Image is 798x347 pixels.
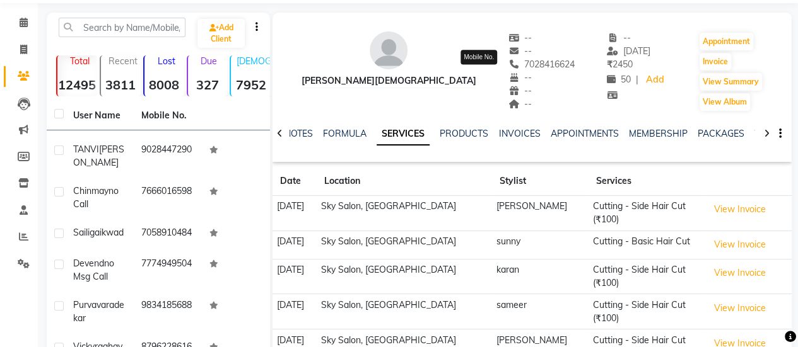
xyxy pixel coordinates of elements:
[708,235,772,254] button: View Invoice
[508,85,532,96] span: --
[317,294,492,329] td: Sky Salon, [GEOGRAPHIC_DATA]
[188,77,228,93] strong: 327
[57,77,97,93] strong: 12495
[59,18,185,37] input: Search by Name/Mobile/Email/Code
[73,144,124,168] span: [PERSON_NAME]
[498,128,540,139] a: INVOICES
[589,259,705,294] td: Cutting - Side Hair Cut (₹100)
[589,167,705,196] th: Services
[492,294,589,329] td: sameer
[492,259,589,294] td: karan
[273,230,317,259] td: [DATE]
[73,299,124,324] span: varadekar
[73,185,109,196] span: chinmay
[700,53,731,71] button: Invoice
[589,294,705,329] td: Cutting - Side Hair Cut (₹100)
[134,219,202,249] td: 7058910484
[285,128,313,139] a: NOTES
[370,31,408,69] img: avatar
[231,77,271,93] strong: 7952
[134,101,202,130] th: Mobile No.
[700,73,762,91] button: View Summary
[589,196,705,231] td: Cutting - Side Hair Cut (₹100)
[134,291,202,333] td: 9834185688
[607,32,631,43] span: --
[73,144,99,155] span: TANVI
[708,299,772,318] button: View Invoice
[134,177,202,219] td: 7666016598
[492,196,589,231] td: [PERSON_NAME]
[62,55,97,67] p: Total
[508,45,532,57] span: --
[589,230,705,259] td: Cutting - Basic Hair Cut
[508,59,575,70] span: 7028416624
[317,259,492,294] td: Sky Salon, [GEOGRAPHIC_DATA]
[607,59,633,70] span: 2450
[73,299,97,310] span: purva
[377,123,430,145] a: SERVICES
[628,128,687,139] a: MEMBERSHIP
[440,128,488,139] a: PRODUCTS
[236,55,271,67] p: [DEMOGRAPHIC_DATA]
[134,249,202,291] td: 7774949504
[273,167,317,196] th: Date
[302,74,476,88] div: [PERSON_NAME][DEMOGRAPHIC_DATA]
[197,19,245,48] a: Add Client
[317,230,492,259] td: Sky Salon, [GEOGRAPHIC_DATA]
[150,55,184,67] p: Lost
[508,98,532,110] span: --
[643,71,666,89] a: Add
[101,77,141,93] strong: 3811
[607,59,613,70] span: ₹
[323,128,367,139] a: FORMULA
[492,230,589,259] td: sunny
[317,196,492,231] td: Sky Salon, [GEOGRAPHIC_DATA]
[508,32,532,43] span: --
[636,73,638,86] span: |
[106,55,141,67] p: Recent
[73,258,104,269] span: devend
[607,45,650,57] span: [DATE]
[697,128,744,139] a: PACKAGES
[708,200,772,219] button: View Invoice
[700,93,750,111] button: View Album
[708,263,772,283] button: View Invoice
[508,72,532,83] span: --
[700,33,753,50] button: Appointment
[191,55,228,67] p: Due
[273,259,317,294] td: [DATE]
[273,196,317,231] td: [DATE]
[134,135,202,177] td: 9028447290
[66,101,134,130] th: User Name
[461,50,497,64] div: Mobile No.
[273,294,317,329] td: [DATE]
[317,167,492,196] th: Location
[90,227,124,238] span: gaikwad
[144,77,184,93] strong: 8008
[607,74,631,85] span: 50
[492,167,589,196] th: Stylist
[73,227,90,238] span: saili
[550,128,618,139] a: APPOINTMENTS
